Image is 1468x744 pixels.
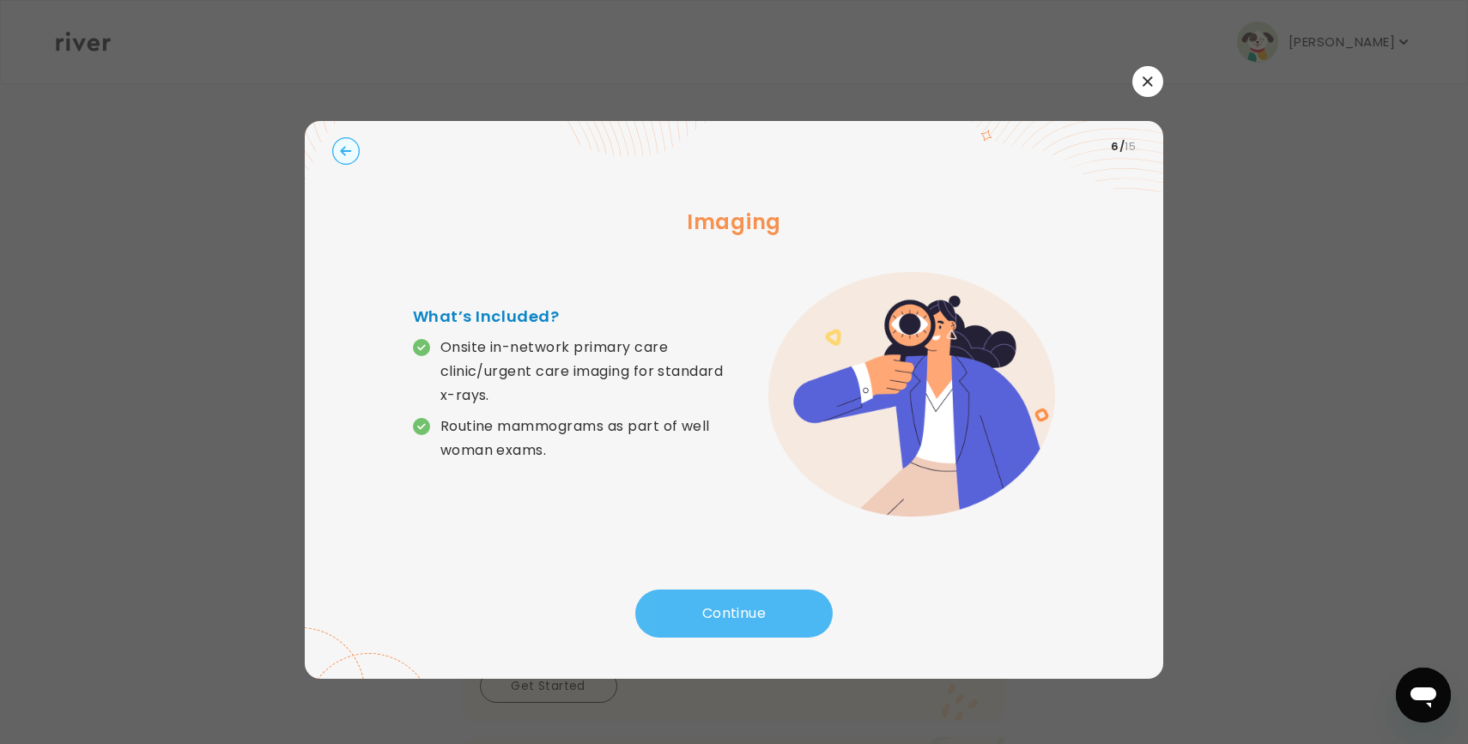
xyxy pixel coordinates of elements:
[413,305,734,329] h4: What’s Included?
[440,414,734,463] p: Routine mammograms as part of well woman exams.
[440,336,734,408] p: Onsite in-network primary care clinic/urgent care imaging for standard x-rays.
[768,272,1055,517] img: error graphic
[635,590,833,638] button: Continue
[332,207,1136,238] h3: Imaging
[1396,668,1451,723] iframe: Button to launch messaging window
